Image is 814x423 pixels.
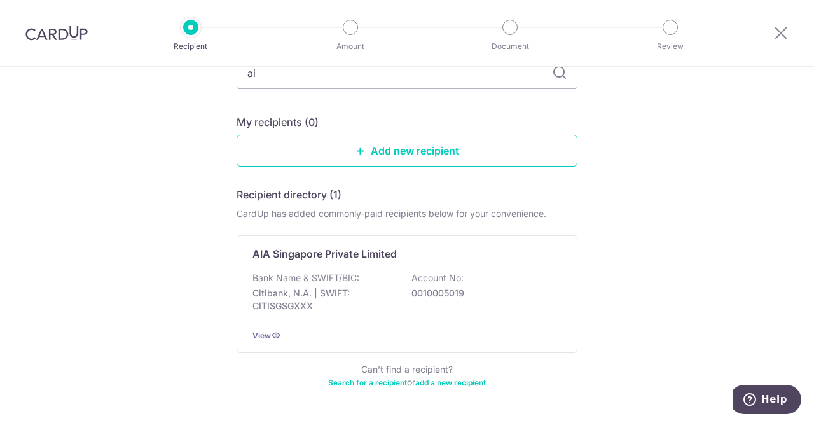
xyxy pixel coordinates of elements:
[144,40,238,53] p: Recipient
[415,378,486,387] a: add a new recipient
[303,40,397,53] p: Amount
[25,25,88,41] img: CardUp
[237,207,577,220] div: CardUp has added commonly-paid recipients below for your convenience.
[623,40,717,53] p: Review
[237,135,577,167] a: Add new recipient
[463,40,557,53] p: Document
[411,272,464,284] p: Account No:
[252,287,395,312] p: Citibank, N.A. | SWIFT: CITISGSGXXX
[733,385,801,417] iframe: Opens a widget where you can find more information
[237,187,341,202] h5: Recipient directory (1)
[252,272,359,284] p: Bank Name & SWIFT/BIC:
[252,246,397,261] p: AIA Singapore Private Limited
[237,363,577,389] div: Can’t find a recipient? or
[237,114,319,130] h5: My recipients (0)
[328,378,407,387] a: Search for a recipient
[237,57,577,89] input: Search for any recipient here
[252,331,271,340] a: View
[411,287,554,300] p: 0010005019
